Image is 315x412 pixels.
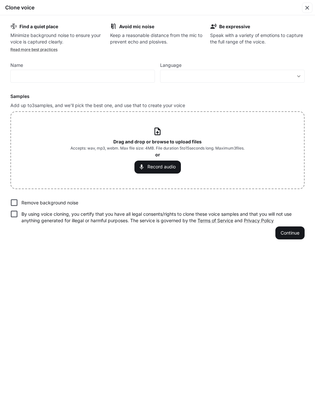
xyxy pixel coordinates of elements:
[10,63,23,67] p: Name
[10,93,305,100] h6: Samples
[119,24,154,29] b: Avoid mic noise
[10,102,305,109] p: Add up to 3 samples, and we'll pick the best one, and use that to create your voice
[210,32,305,45] p: Speak with a variety of emotions to capture the full range of the voice.
[275,226,305,239] button: Continue
[160,73,304,79] div: ​
[21,211,299,224] p: By using voice cloning, you certify that you have all legal consents/rights to clone these voice ...
[10,32,105,45] p: Minimize background noise to ensure your voice is captured clearly.
[155,152,160,157] b: or
[5,4,34,11] h5: Clone voice
[113,139,202,144] b: Drag and drop or browse to upload files
[19,24,58,29] b: Find a quiet place
[197,218,233,223] a: Terms of Service
[219,24,250,29] b: Be expressive
[134,161,181,174] button: Record audio
[21,200,78,206] p: Remove background noise
[10,47,57,52] a: Read more best practices
[160,63,182,67] p: Language
[70,145,245,151] span: Accepts: wav, mp3, webm. Max file size: 4MB. File duration 5 to 15 seconds long. Maximum 3 files.
[244,218,274,223] a: Privacy Policy
[110,32,205,45] p: Keep a reasonable distance from the mic to prevent echo and plosives.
